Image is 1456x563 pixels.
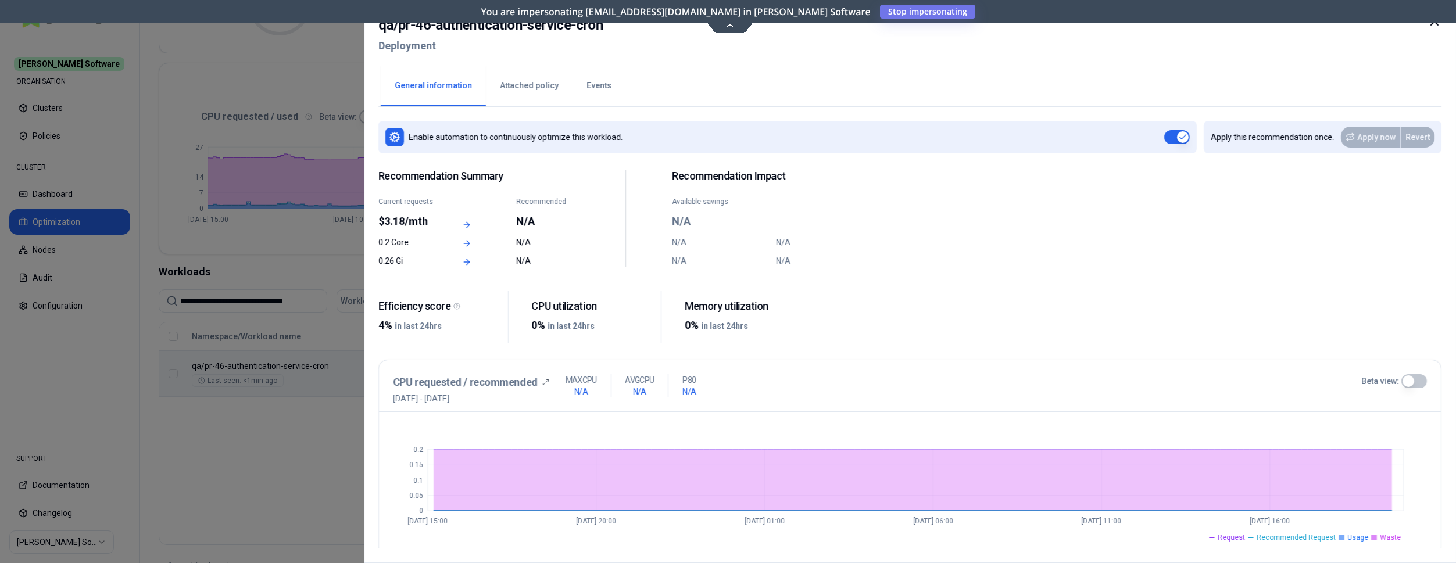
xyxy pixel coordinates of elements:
h1: N/A [633,386,646,397]
div: N/A [776,236,872,248]
span: in last 24hrs [395,321,442,331]
tspan: [DATE] 01:00 [745,518,785,526]
tspan: 0.05 [409,492,423,500]
tspan: [DATE] 15:00 [408,518,448,526]
tspan: [DATE] 16:00 [1250,518,1290,526]
div: 4% [378,317,499,334]
h2: qa / pr-46-authentication-service-cron [378,15,603,35]
tspan: 0.15 [409,461,423,469]
span: [DATE] - [DATE] [393,393,549,404]
div: Available savings [672,197,769,206]
div: Efficiency score [378,300,499,313]
div: 0.26 Gi [378,255,441,267]
span: in last 24hrs [702,321,749,331]
p: Enable automation to continuously optimize this workload. [409,131,623,143]
p: AVG CPU [625,374,654,386]
div: Recommended [517,197,579,206]
h2: Recommendation Impact [672,170,873,183]
div: 0.2 Core [378,236,441,248]
h1: N/A [575,386,588,397]
button: Attached policy [486,66,573,106]
span: Recommendation Summary [378,170,579,183]
div: N/A [672,236,769,248]
div: CPU utilization [532,300,652,313]
div: N/A [672,213,769,229]
div: $3.18/mth [378,213,441,229]
div: N/A [517,255,579,267]
tspan: 0.1 [413,476,423,485]
tspan: [DATE] 06:00 [913,518,953,526]
div: N/A [517,213,579,229]
div: N/A [776,255,872,267]
div: Current requests [378,197,441,206]
span: in last 24hrs [548,321,595,331]
tspan: [DATE] 20:00 [577,518,617,526]
tspan: 0 [419,507,423,515]
h1: N/A [683,386,696,397]
tspan: 0.2 [413,446,423,454]
h3: CPU requested / recommended [393,374,538,390]
p: MAX CPU [566,374,597,386]
div: 0% [685,317,806,334]
tspan: [DATE] 11:00 [1082,518,1122,526]
div: N/A [672,255,769,267]
span: Recommended Request [1257,533,1336,542]
div: N/A [517,236,579,248]
button: Events [573,66,625,106]
span: Request [1218,533,1245,542]
p: P80 [683,374,696,386]
h2: Deployment [378,35,603,56]
span: Waste [1380,533,1401,542]
div: Memory utilization [685,300,806,313]
label: Beta view: [1361,375,1399,387]
div: 0% [532,317,652,334]
button: General information [381,66,486,106]
span: Usage [1347,533,1368,542]
p: Apply this recommendation once. [1211,131,1334,143]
